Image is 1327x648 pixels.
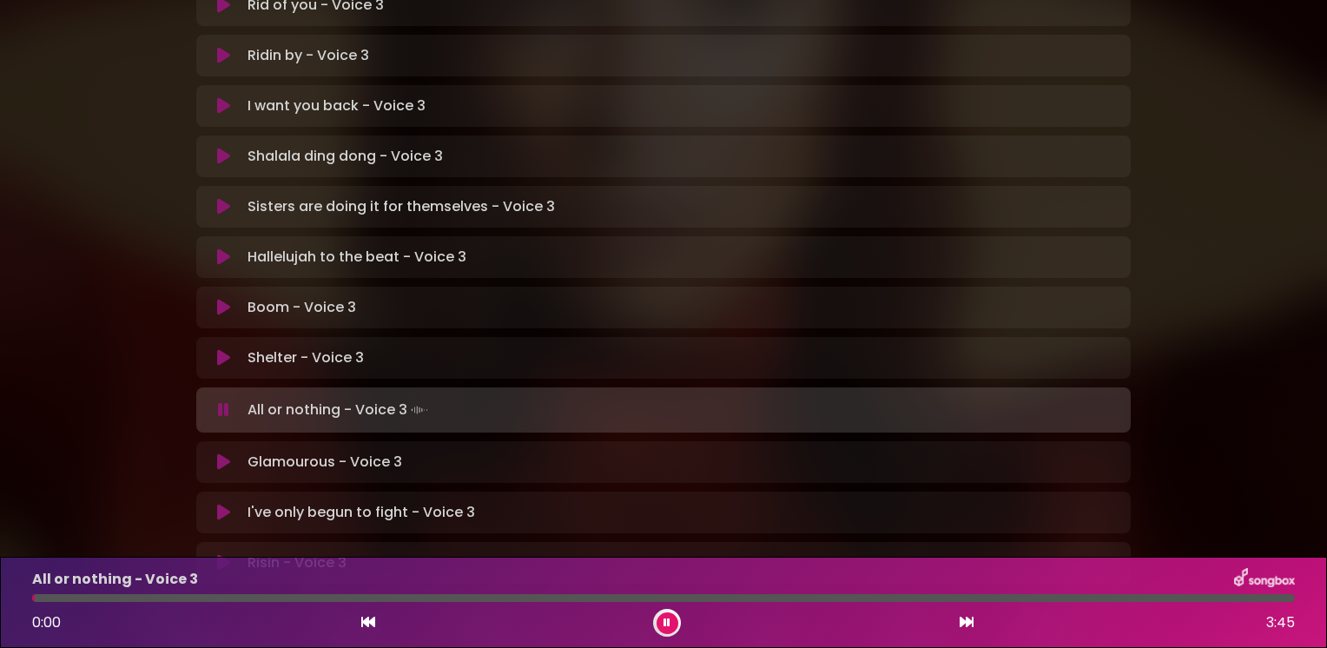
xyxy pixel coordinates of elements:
[248,297,356,318] p: Boom - Voice 3
[248,452,402,473] p: Glamourous - Voice 3
[32,612,61,632] span: 0:00
[248,96,426,116] p: I want you back - Voice 3
[248,247,466,268] p: Hallelujah to the beat - Voice 3
[1234,568,1295,591] img: songbox-logo-white.png
[248,146,443,167] p: Shalala ding dong - Voice 3
[407,398,432,422] img: waveform4.gif
[1266,612,1295,633] span: 3:45
[248,502,475,523] p: I've only begun to fight - Voice 3
[248,45,369,66] p: Ridin by - Voice 3
[248,398,432,422] p: All or nothing - Voice 3
[32,569,198,590] p: All or nothing - Voice 3
[248,552,347,573] p: Risin - Voice 3
[248,347,364,368] p: Shelter - Voice 3
[248,196,555,217] p: Sisters are doing it for themselves - Voice 3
